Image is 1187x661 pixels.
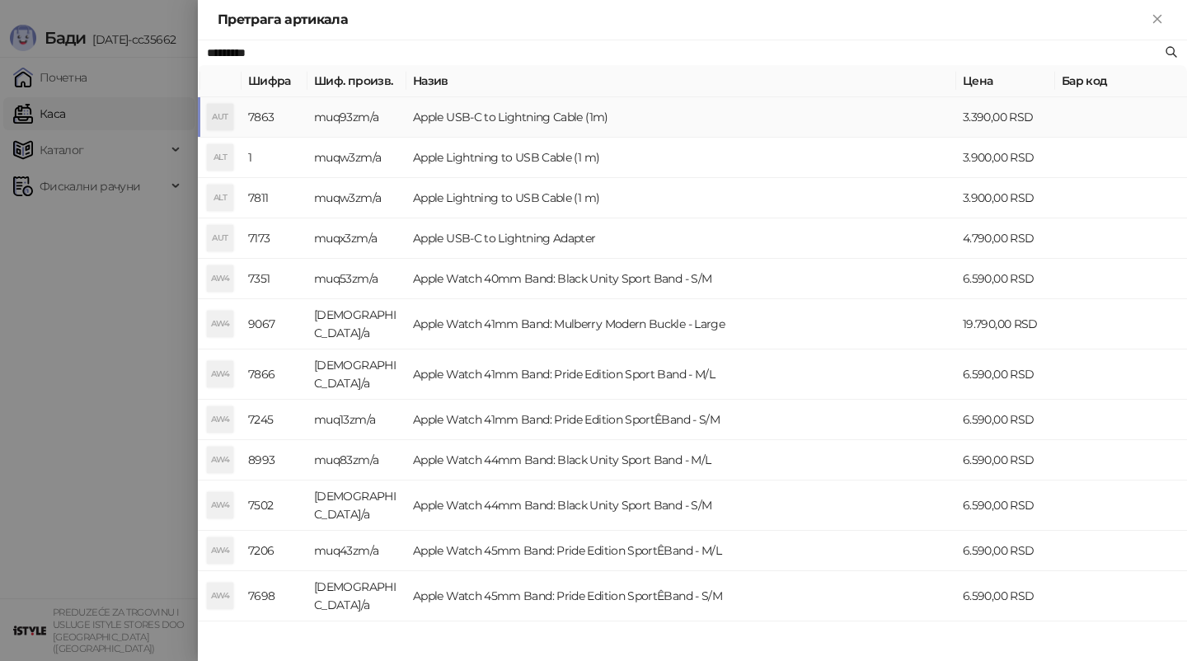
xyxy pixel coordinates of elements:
[307,259,406,299] td: muq53zm/a
[406,349,956,400] td: Apple Watch 41mm Band: Pride Edition Sport Band - M/L
[242,440,307,481] td: 8993
[218,10,1147,30] div: Претрага артикала
[956,481,1055,531] td: 6.590,00 RSD
[956,65,1055,97] th: Цена
[956,97,1055,138] td: 3.390,00 RSD
[956,349,1055,400] td: 6.590,00 RSD
[207,225,233,251] div: AUT
[406,400,956,440] td: Apple Watch 41mm Band: Pride Edition SportÊBand - S/M
[406,531,956,571] td: Apple Watch 45mm Band: Pride Edition SportÊBand - M/L
[242,97,307,138] td: 7863
[406,178,956,218] td: Apple Lightning to USB Cable (1 m)
[307,299,406,349] td: [DEMOGRAPHIC_DATA]/a
[307,400,406,440] td: muq13zm/a
[406,97,956,138] td: Apple USB-C to Lightning Cable (1m)
[242,259,307,299] td: 7351
[207,406,233,433] div: AW4
[956,178,1055,218] td: 3.900,00 RSD
[242,178,307,218] td: 7811
[307,481,406,531] td: [DEMOGRAPHIC_DATA]/a
[406,138,956,178] td: Apple Lightning to USB Cable (1 m)
[207,265,233,292] div: AW4
[207,311,233,337] div: AW4
[307,218,406,259] td: muqx3zm/a
[406,299,956,349] td: Apple Watch 41mm Band: Mulberry Modern Buckle - Large
[406,259,956,299] td: Apple Watch 40mm Band: Black Unity Sport Band - S/M
[1147,10,1167,30] button: Close
[307,97,406,138] td: muq93zm/a
[207,583,233,609] div: AW4
[1055,65,1187,97] th: Бар код
[242,400,307,440] td: 7245
[307,571,406,621] td: [DEMOGRAPHIC_DATA]/a
[207,185,233,211] div: ALT
[207,104,233,130] div: AUT
[406,440,956,481] td: Apple Watch 44mm Band: Black Unity Sport Band - M/L
[207,537,233,564] div: AW4
[207,447,233,473] div: AW4
[956,138,1055,178] td: 3.900,00 RSD
[956,571,1055,621] td: 6.590,00 RSD
[406,571,956,621] td: Apple Watch 45mm Band: Pride Edition SportÊBand - S/M
[307,531,406,571] td: muq43zm/a
[406,218,956,259] td: Apple USB-C to Lightning Adapter
[242,349,307,400] td: 7866
[307,349,406,400] td: [DEMOGRAPHIC_DATA]/a
[307,178,406,218] td: muqw3zm/a
[207,492,233,518] div: AW4
[242,571,307,621] td: 7698
[242,299,307,349] td: 9067
[307,65,406,97] th: Шиф. произв.
[242,65,307,97] th: Шифра
[242,481,307,531] td: 7502
[207,361,233,387] div: AW4
[242,531,307,571] td: 7206
[406,65,956,97] th: Назив
[956,259,1055,299] td: 6.590,00 RSD
[307,440,406,481] td: muq83zm/a
[956,299,1055,349] td: 19.790,00 RSD
[307,138,406,178] td: muqw3zm/a
[207,144,233,171] div: ALT
[956,400,1055,440] td: 6.590,00 RSD
[242,218,307,259] td: 7173
[406,481,956,531] td: Apple Watch 44mm Band: Black Unity Sport Band - S/M
[956,218,1055,259] td: 4.790,00 RSD
[242,138,307,178] td: 1
[956,440,1055,481] td: 6.590,00 RSD
[956,531,1055,571] td: 6.590,00 RSD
